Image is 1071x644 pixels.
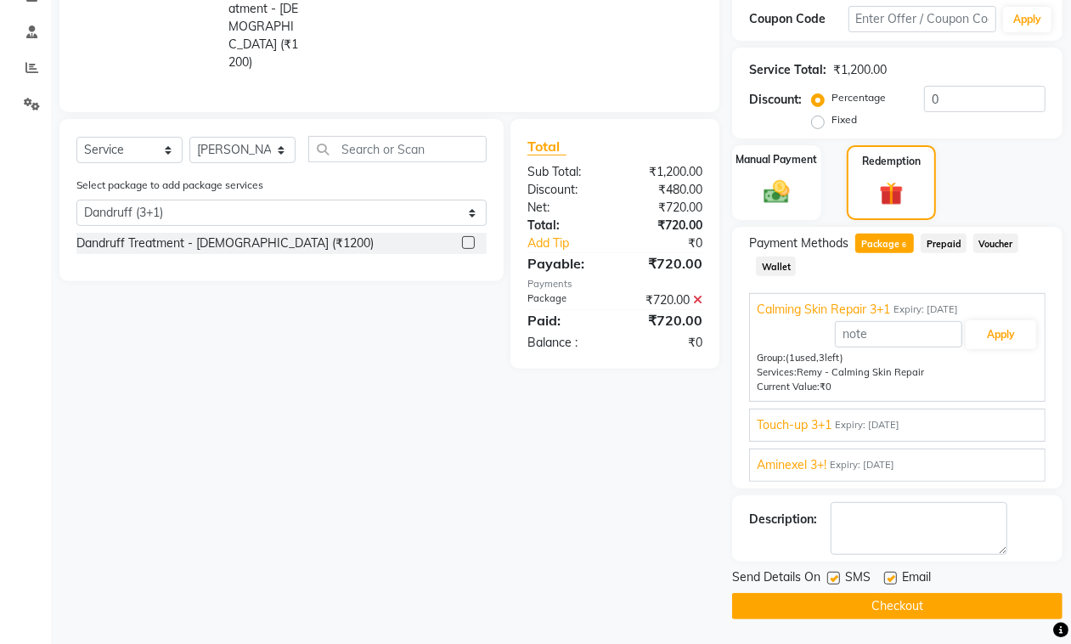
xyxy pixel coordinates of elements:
[527,277,702,291] div: Payments
[632,234,715,252] div: ₹0
[515,163,615,181] div: Sub Total:
[833,61,887,79] div: ₹1,200.00
[757,456,826,474] span: Aminexel 3+!
[757,352,786,364] span: Group:
[872,179,910,209] img: _gift.svg
[515,217,615,234] div: Total:
[757,381,820,393] span: Current Value:
[848,6,996,32] input: Enter Offer / Coupon Code
[615,310,715,330] div: ₹720.00
[515,234,632,252] a: Add Tip
[615,334,715,352] div: ₹0
[973,234,1018,253] span: Voucher
[615,217,715,234] div: ₹720.00
[615,163,715,181] div: ₹1,200.00
[862,154,921,169] label: Redemption
[855,234,914,253] span: Package
[797,366,924,378] span: Remy - Calming Skin Repair
[732,568,820,590] span: Send Details On
[615,291,715,309] div: ₹720.00
[515,291,615,309] div: Package
[76,234,374,252] div: Dandruff Treatment - [DEMOGRAPHIC_DATA] (₹1200)
[757,416,831,434] span: Touch-up 3+1
[786,352,795,364] span: (1
[819,352,825,364] span: 3
[835,321,962,347] input: note
[308,136,487,162] input: Search or Scan
[749,234,848,252] span: Payment Methods
[736,152,818,167] label: Manual Payment
[756,178,797,206] img: _cash.svg
[835,418,899,432] span: Expiry: [DATE]
[515,310,615,330] div: Paid:
[899,240,909,251] span: 6
[615,181,715,199] div: ₹480.00
[831,90,886,105] label: Percentage
[749,511,817,528] div: Description:
[757,366,797,378] span: Services:
[756,257,796,276] span: Wallet
[749,61,826,79] div: Service Total:
[845,568,871,590] span: SMS
[76,178,263,193] label: Select package to add package services
[820,381,831,393] span: ₹0
[527,138,567,155] span: Total
[921,234,967,253] span: Prepaid
[893,302,958,317] span: Expiry: [DATE]
[615,199,715,217] div: ₹720.00
[515,199,615,217] div: Net:
[749,91,802,109] div: Discount:
[757,301,890,319] span: Calming Skin Repair 3+1
[515,181,615,199] div: Discount:
[831,112,857,127] label: Fixed
[902,568,931,590] span: Email
[830,458,894,472] span: Expiry: [DATE]
[786,352,843,364] span: used, left)
[966,320,1036,349] button: Apply
[615,253,715,274] div: ₹720.00
[515,253,615,274] div: Payable:
[749,10,848,28] div: Coupon Code
[515,334,615,352] div: Balance :
[732,593,1063,619] button: Checkout
[1003,7,1051,32] button: Apply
